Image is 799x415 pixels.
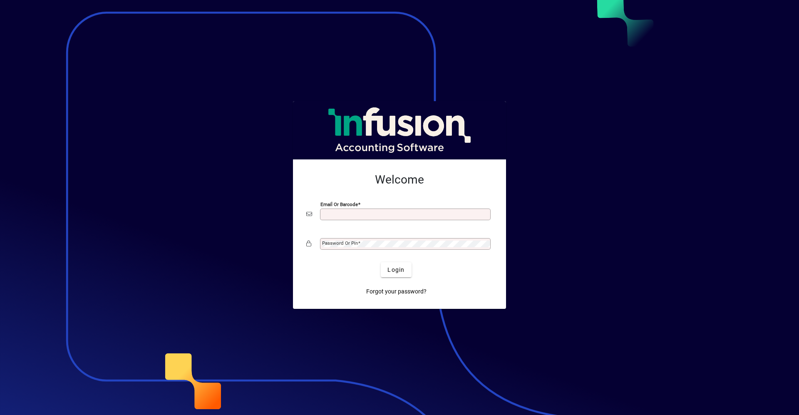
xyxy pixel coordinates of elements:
[363,284,430,299] a: Forgot your password?
[320,201,358,207] mat-label: Email or Barcode
[306,173,493,187] h2: Welcome
[366,287,427,296] span: Forgot your password?
[322,240,358,246] mat-label: Password or Pin
[387,266,404,274] span: Login
[381,262,411,277] button: Login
